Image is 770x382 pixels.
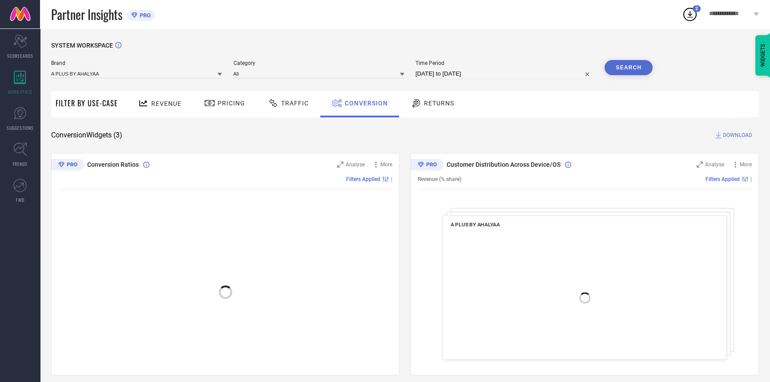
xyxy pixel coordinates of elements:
span: TRENDS [12,161,28,167]
span: Traffic [281,100,309,107]
span: Filters Applied [346,176,380,182]
input: Select time period [415,68,593,79]
span: Pricing [218,100,245,107]
span: Conversion Ratios [87,161,139,168]
span: SUGGESTIONS [7,125,34,131]
span: Returns [424,100,454,107]
span: PRO [137,12,151,19]
span: Filter By Use-Case [56,98,118,109]
span: FWD [16,197,24,203]
span: Revenue [151,100,181,107]
span: A PLUS BY AHALYAA [451,221,500,228]
span: Brand [51,60,222,66]
span: SCORECARDS [7,52,33,59]
span: Conversion Widgets ( 3 ) [51,131,122,140]
span: 2 [695,6,698,12]
span: | [391,176,392,182]
span: Analyse [346,161,365,168]
span: More [380,161,392,168]
span: Conversion [345,100,388,107]
span: Time Period [415,60,593,66]
div: Premium [51,159,84,172]
span: Customer Distribution Across Device/OS [447,161,560,168]
span: Partner Insights [51,5,122,24]
span: Revenue (% share) [418,176,461,182]
span: Analyse [705,161,724,168]
span: Category [233,60,404,66]
span: Filters Applied [705,176,740,182]
div: Premium [411,159,443,172]
span: SYSTEM WORKSPACE [51,42,113,49]
span: More [740,161,752,168]
svg: Zoom [337,161,343,168]
div: Open download list [682,6,698,22]
button: Search [605,60,653,75]
span: DOWNLOAD [723,131,752,140]
span: WORKSPACE [8,88,32,95]
span: | [750,176,752,182]
svg: Zoom [697,161,703,168]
